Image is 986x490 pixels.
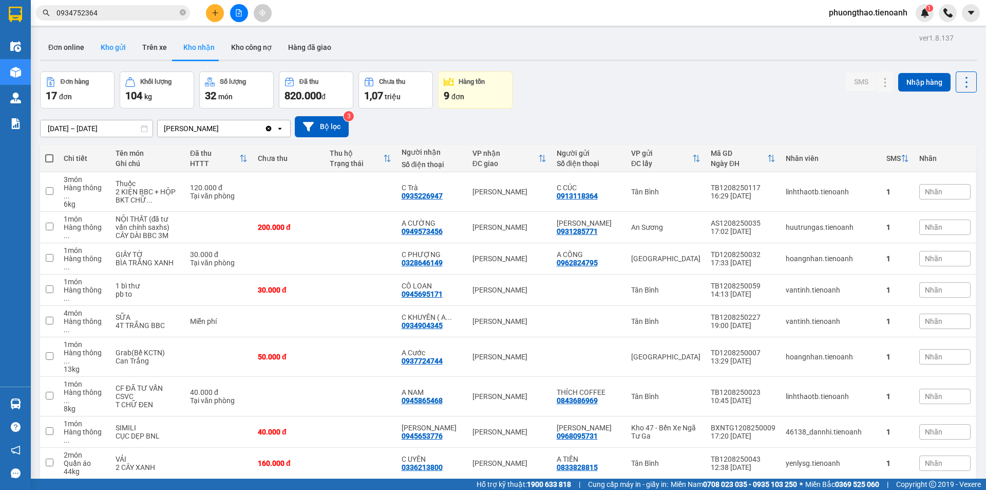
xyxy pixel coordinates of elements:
[402,227,443,235] div: 0949573456
[711,159,767,168] div: Ngày ĐH
[557,149,621,157] div: Người gửi
[64,309,105,317] div: 4 món
[711,184,775,192] div: TB1208250117
[295,116,349,137] button: Bộ lọc
[711,388,775,396] div: TB1208250023
[116,159,180,168] div: Ghi chú
[190,192,248,200] div: Tại văn phòng
[321,93,326,101] span: đ
[264,124,273,133] svg: Clear value
[472,255,546,263] div: [PERSON_NAME]
[438,71,513,108] button: Hàng tồn9đơn
[579,479,580,490] span: |
[711,455,775,463] div: TB1208250043
[835,480,879,488] strong: 0369 525 060
[92,35,134,60] button: Kho gửi
[175,35,223,60] button: Kho nhận
[962,4,980,22] button: caret-down
[11,422,21,432] span: question-circle
[929,481,936,488] span: copyright
[116,384,180,401] div: CF ĐÃ TƯ VẤN CSVC
[557,219,621,227] div: C PHƯƠNG
[116,179,180,188] div: Thuốc
[472,286,546,294] div: [PERSON_NAME]
[557,159,621,168] div: Số điện thoại
[116,149,180,157] div: Tên món
[64,349,105,365] div: Hàng thông thường
[64,246,105,255] div: 1 món
[631,392,700,401] div: Tân Bình
[920,8,930,17] img: icon-new-feature
[786,353,876,361] div: hoangnhan.tienoanh
[898,73,951,92] button: Nhập hàng
[631,286,700,294] div: Tân Bình
[330,149,383,157] div: Thu hộ
[190,184,248,192] div: 120.000 đ
[786,428,876,436] div: 46138_dannhi.tienoanh
[919,154,971,162] div: Nhãn
[146,196,153,204] span: ...
[258,286,319,294] div: 30.000 đ
[402,424,462,432] div: ĐỨC LÊ
[206,4,224,22] button: plus
[40,35,92,60] button: Đơn online
[711,250,775,259] div: TD1208250032
[886,154,901,162] div: SMS
[631,188,700,196] div: Tân Bình
[402,192,443,200] div: 0935226947
[631,149,692,157] div: VP gửi
[116,463,180,471] div: 2 CÂY XANH
[190,388,248,396] div: 40.000 đ
[943,8,953,17] img: phone-icon
[886,286,909,294] div: 1
[235,9,242,16] span: file-add
[258,154,319,162] div: Chưa thu
[64,405,105,413] div: 8 kg
[402,349,462,357] div: A Cước
[134,35,175,60] button: Trên xe
[402,290,443,298] div: 0945695171
[402,184,462,192] div: C Trà
[786,255,876,263] div: hoangnhan.tienoanh
[711,192,775,200] div: 16:29 [DATE]
[711,313,775,321] div: TB1208250227
[711,349,775,357] div: TD1208250007
[116,313,180,321] div: SỮA
[557,250,621,259] div: A CÔNG
[925,459,942,467] span: Nhãn
[402,313,462,321] div: C KHUYÊN ( A DIỆU)
[786,223,876,231] div: huutrungas.tienoanh
[786,459,876,467] div: yenlysg.tienoanh
[379,78,405,85] div: Chưa thu
[64,200,105,208] div: 6 kg
[472,188,546,196] div: [PERSON_NAME]
[846,72,877,91] button: SMS
[800,482,803,486] span: ⚪️
[279,71,353,108] button: Đã thu820.000đ
[402,160,462,169] div: Số điện thoại
[223,35,280,60] button: Kho công nợ
[886,353,909,361] div: 1
[10,118,21,129] img: solution-icon
[926,5,933,12] sup: 1
[881,145,914,172] th: Toggle SortBy
[259,9,266,16] span: aim
[280,35,339,60] button: Hàng đã giao
[10,67,21,78] img: warehouse-icon
[459,78,485,85] div: Hàng tồn
[631,353,700,361] div: [GEOGRAPHIC_DATA]
[402,357,443,365] div: 0937724744
[886,317,909,325] div: 1
[925,188,942,196] span: Nhãn
[786,188,876,196] div: linhthaotb.tienoanh
[472,353,546,361] div: [PERSON_NAME]
[64,467,105,476] div: 44 kg
[144,93,152,101] span: kg
[786,286,876,294] div: vantinh.tienoanh
[180,9,186,15] span: close-circle
[446,313,452,321] span: ...
[64,263,70,271] span: ...
[786,154,876,162] div: Nhân viên
[786,317,876,325] div: vantinh.tienoanh
[711,290,775,298] div: 14:13 [DATE]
